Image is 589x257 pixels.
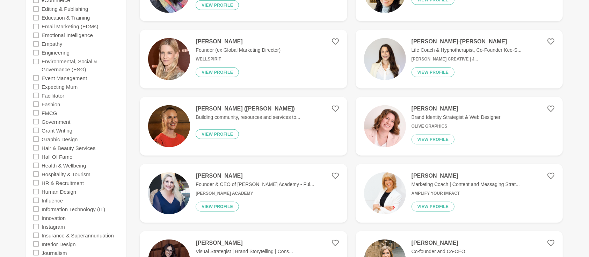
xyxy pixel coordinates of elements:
[196,47,281,54] p: Founder (ex Global Marketing Director)
[140,30,347,88] a: [PERSON_NAME]Founder (ex Global Marketing Director)WELLSPIRITView profile
[412,124,501,129] h6: Olive Graphics
[412,67,455,77] button: View profile
[42,91,64,100] label: Facilitator
[42,57,119,74] label: Environmental, Social & Governance (ESG)
[356,97,563,156] a: [PERSON_NAME]Brand Identity Strategist & Web DesignerOlive GraphicsView profile
[196,0,239,10] button: View profile
[42,222,65,231] label: Instagram
[42,126,72,135] label: Grant Writing
[412,114,501,121] p: Brand Identity Strategist & Web Designer
[140,97,347,156] a: [PERSON_NAME] ([PERSON_NAME])Building community, resources and services to...View profile
[196,114,300,121] p: Building community, resources and services to...
[148,38,190,80] img: da77c76bee537fb7e820444eae8a8ce5e534b52b-371x433.jpg
[42,108,57,117] label: FMCG
[196,172,314,179] h4: [PERSON_NAME]
[42,48,70,57] label: Engineering
[412,57,522,62] h6: [PERSON_NAME] Creative | J...
[356,164,563,223] a: [PERSON_NAME]Marketing Coach | Content and Messaging Strat...Amplify Your ImpactView profile
[42,31,93,40] label: Emotional Intelligence
[42,161,86,170] label: Health & Wellbeing
[196,181,314,188] p: Founder & CEO of [PERSON_NAME] Academy - Ful...
[196,129,239,139] button: View profile
[412,191,520,196] h6: Amplify Your Impact
[42,205,105,213] label: Information Technology (IT)
[42,231,114,240] label: Insurance & Superannunuation
[42,73,87,82] label: Event Management
[196,57,281,62] h6: WELLSPIRIT
[364,105,406,147] img: 3e9508da3ac1a927a76fac642704b89b977c02e8-500x500.jpg
[364,172,406,214] img: a2641c0d7bf03d5e9d633abab72f2716cff6266a-1000x1134.png
[412,38,522,45] h4: [PERSON_NAME]-[PERSON_NAME]
[412,135,455,144] button: View profile
[196,105,300,112] h4: [PERSON_NAME] ([PERSON_NAME])
[412,181,520,188] p: Marketing Coach | Content and Messaging Strat...
[196,202,239,212] button: View profile
[42,135,78,143] label: Graphic Design
[42,170,90,178] label: Hospitality & Tourism
[412,172,520,179] h4: [PERSON_NAME]
[196,67,239,77] button: View profile
[356,30,563,88] a: [PERSON_NAME]-[PERSON_NAME]Life Coach & Hypnotherapist, Co-Founder Kee-S...[PERSON_NAME] Creative...
[42,143,95,152] label: Hair & Beauty Services
[412,240,467,247] h4: [PERSON_NAME]
[412,47,522,54] p: Life Coach & Hypnotherapist, Co-Founder Kee-S...
[412,105,501,112] h4: [PERSON_NAME]
[42,213,66,222] label: Innovation
[412,202,455,212] button: View profile
[42,13,90,22] label: Education & Training
[148,105,190,147] img: cf414c84122d07c30fd80c1c66d19f241ac9dff3-800x800.jpg
[42,40,62,48] label: Empathy
[42,22,99,31] label: Email Marketing (EDMs)
[196,38,281,45] h4: [PERSON_NAME]
[42,178,84,187] label: HR & Recruitment
[42,117,71,126] label: Government
[196,248,293,255] p: Visual Strategist | Brand Storytelling | Cons...
[42,152,72,161] label: Hall Of Fame
[42,187,76,196] label: Human Design
[42,100,60,108] label: Fashion
[412,248,467,255] p: Co-founder and Co-CEO
[196,191,314,196] h6: [PERSON_NAME] Academy
[42,82,78,91] label: Expecting Mum
[42,196,63,205] label: Influence
[140,164,347,223] a: [PERSON_NAME]Founder & CEO of [PERSON_NAME] Academy - Ful...[PERSON_NAME] AcademyView profile
[42,5,88,13] label: Editing & Publishing
[148,172,190,214] img: 19a8acd22c41f1b7abb7aec61f423fd2055f1083-1230x1353.jpg
[196,240,293,247] h4: [PERSON_NAME]
[364,38,406,80] img: 13869150db95266d0712be93b140277e2786c061-1000x959.jpg
[42,248,67,257] label: Journalism
[42,240,76,248] label: Interior Design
